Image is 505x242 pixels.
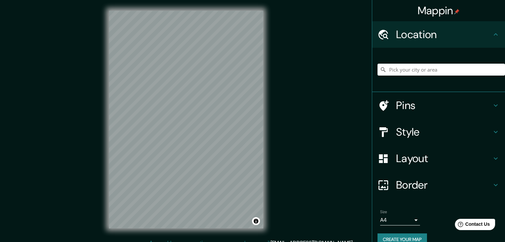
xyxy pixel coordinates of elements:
h4: Style [396,125,492,139]
h4: Mappin [418,4,460,17]
canvas: Map [109,11,263,228]
button: Toggle attribution [252,217,260,225]
h4: Layout [396,152,492,165]
label: Size [380,209,387,215]
input: Pick your city or area [378,64,505,76]
h4: Border [396,178,492,192]
div: Style [372,119,505,145]
div: Layout [372,145,505,172]
h4: Location [396,28,492,41]
img: pin-icon.png [454,9,460,14]
div: Pins [372,92,505,119]
h4: Pins [396,99,492,112]
div: Border [372,172,505,198]
iframe: Help widget launcher [446,216,498,235]
div: Location [372,21,505,48]
div: A4 [380,215,420,225]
